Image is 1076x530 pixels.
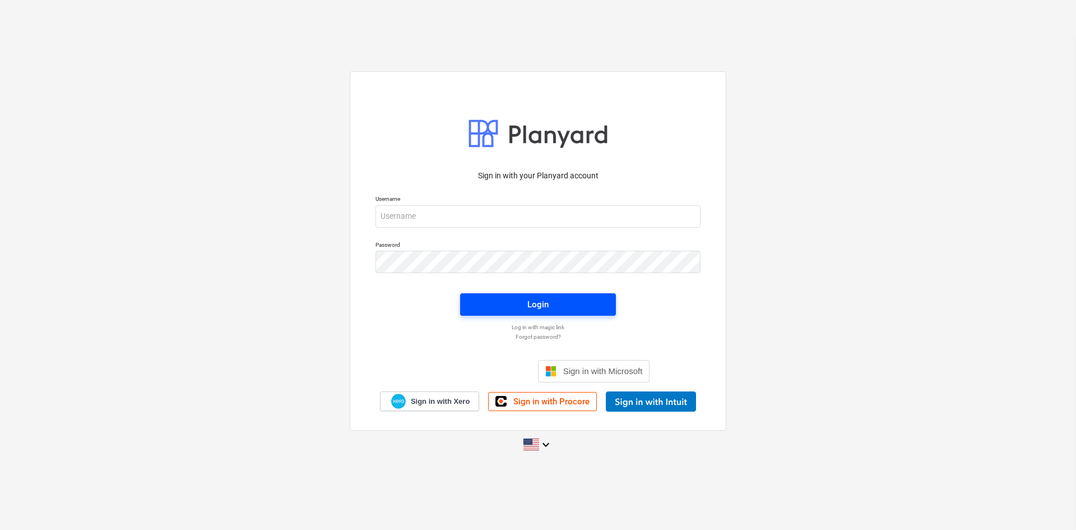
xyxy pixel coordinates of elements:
[391,394,406,409] img: Xero logo
[527,297,549,312] div: Login
[513,397,590,407] span: Sign in with Procore
[375,170,701,182] p: Sign in with your Planyard account
[488,392,597,411] a: Sign in with Procore
[460,293,616,316] button: Login
[375,195,701,205] p: Username
[421,359,535,384] iframe: Sign in with Google Button
[375,241,701,251] p: Password
[370,333,706,340] a: Forgot password?
[545,366,556,377] img: Microsoft logo
[380,391,480,411] a: Sign in with Xero
[370,324,706,331] a: Log in with magic link
[411,397,470,407] span: Sign in with Xero
[375,205,701,228] input: Username
[539,438,553,451] i: keyboard_arrow_down
[563,366,643,376] span: Sign in with Microsoft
